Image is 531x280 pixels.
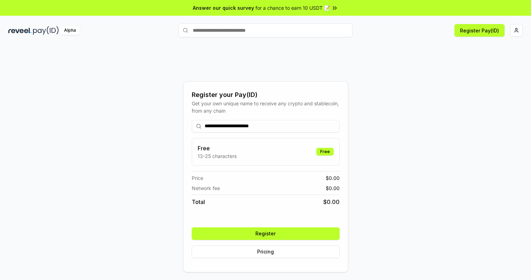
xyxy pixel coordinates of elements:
[60,26,80,35] div: Alpha
[193,4,254,12] span: Answer our quick survey
[323,198,340,206] span: $ 0.00
[326,174,340,182] span: $ 0.00
[192,184,220,192] span: Network fee
[198,152,237,160] p: 13-25 characters
[326,184,340,192] span: $ 0.00
[454,24,505,37] button: Register Pay(ID)
[8,26,32,35] img: reveel_dark
[192,100,340,114] div: Get your own unique name to receive any crypto and stablecoin, from any chain
[192,227,340,240] button: Register
[316,148,334,156] div: Free
[192,90,340,100] div: Register your Pay(ID)
[255,4,330,12] span: for a chance to earn 10 USDT 📝
[192,198,205,206] span: Total
[33,26,59,35] img: pay_id
[192,174,203,182] span: Price
[198,144,237,152] h3: Free
[192,245,340,258] button: Pricing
